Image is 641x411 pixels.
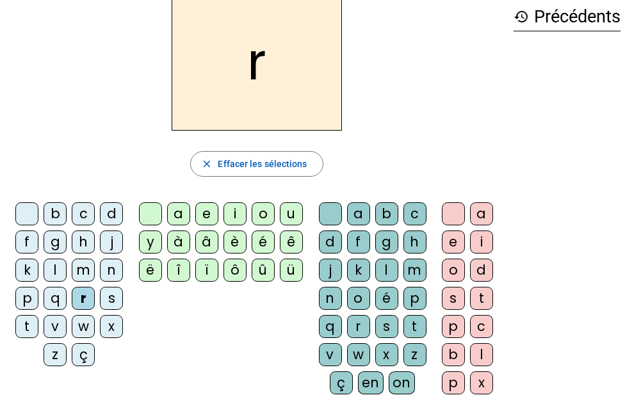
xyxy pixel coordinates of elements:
[403,315,426,338] div: t
[470,230,493,254] div: i
[280,259,303,282] div: ü
[470,259,493,282] div: d
[44,230,67,254] div: g
[470,287,493,310] div: t
[223,259,247,282] div: ô
[442,343,465,366] div: b
[347,315,370,338] div: r
[347,343,370,366] div: w
[100,259,123,282] div: n
[15,230,38,254] div: f
[319,287,342,310] div: n
[44,343,67,366] div: z
[442,371,465,394] div: p
[44,315,67,338] div: v
[319,343,342,366] div: v
[389,371,415,394] div: on
[442,315,465,338] div: p
[167,259,190,282] div: î
[195,202,218,225] div: e
[375,259,398,282] div: l
[167,202,190,225] div: a
[470,202,493,225] div: a
[44,287,67,310] div: q
[514,3,621,31] h3: Précédents
[403,287,426,310] div: p
[403,230,426,254] div: h
[514,9,529,24] mat-icon: history
[218,156,307,172] span: Effacer les sélections
[223,202,247,225] div: i
[375,202,398,225] div: b
[347,287,370,310] div: o
[44,259,67,282] div: l
[347,230,370,254] div: f
[72,230,95,254] div: h
[190,151,323,177] button: Effacer les sélections
[44,202,67,225] div: b
[375,343,398,366] div: x
[330,371,353,394] div: ç
[442,259,465,282] div: o
[72,287,95,310] div: r
[100,287,123,310] div: s
[201,158,213,170] mat-icon: close
[319,259,342,282] div: j
[280,202,303,225] div: u
[442,230,465,254] div: e
[223,230,247,254] div: è
[470,343,493,366] div: l
[167,230,190,254] div: à
[15,259,38,282] div: k
[100,315,123,338] div: x
[72,259,95,282] div: m
[347,202,370,225] div: a
[252,202,275,225] div: o
[195,230,218,254] div: â
[72,202,95,225] div: c
[470,315,493,338] div: c
[139,230,162,254] div: y
[403,343,426,366] div: z
[375,287,398,310] div: é
[403,202,426,225] div: c
[72,343,95,366] div: ç
[375,230,398,254] div: g
[15,315,38,338] div: t
[195,259,218,282] div: ï
[442,287,465,310] div: s
[100,202,123,225] div: d
[375,315,398,338] div: s
[470,371,493,394] div: x
[252,230,275,254] div: é
[319,315,342,338] div: q
[15,287,38,310] div: p
[72,315,95,338] div: w
[347,259,370,282] div: k
[280,230,303,254] div: ê
[100,230,123,254] div: j
[358,371,384,394] div: en
[252,259,275,282] div: û
[403,259,426,282] div: m
[319,230,342,254] div: d
[139,259,162,282] div: ë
